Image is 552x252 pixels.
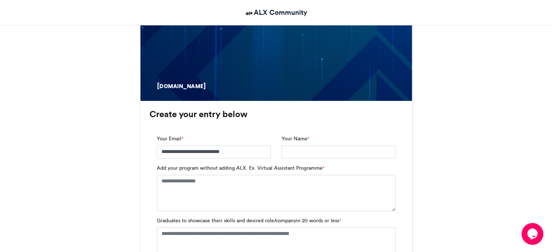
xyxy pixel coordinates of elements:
label: Your Name [282,135,309,142]
iframe: chat widget [522,223,545,245]
label: Your Email [157,135,183,142]
a: ALX Community [245,7,307,18]
label: Graduates to showcase their skills and desired role/companyin 20 words or less [157,217,341,224]
label: Add your program without adding ALX. Ex. Virtual Assistant Programme [157,164,324,172]
img: ALX Community [245,9,254,18]
h3: Create your entry below [150,110,403,119]
div: [DOMAIN_NAME] [156,82,212,90]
